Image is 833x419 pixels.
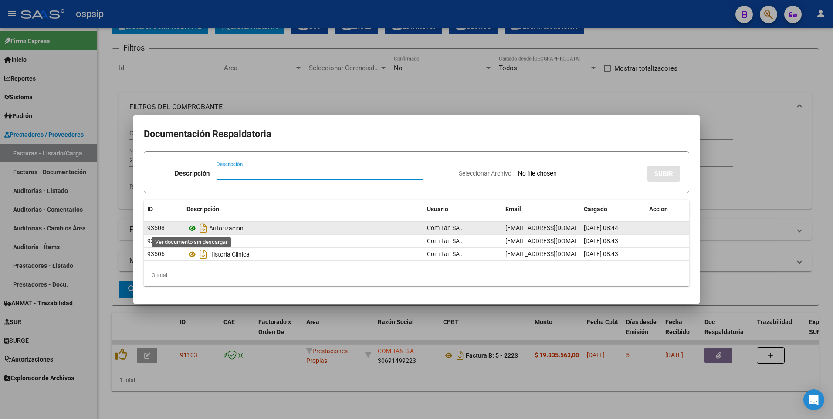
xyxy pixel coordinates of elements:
h2: Documentación Respaldatoria [144,126,689,142]
datatable-header-cell: Email [502,200,580,219]
span: Usuario [427,206,448,213]
datatable-header-cell: Cargado [580,200,646,219]
span: Descripción [186,206,219,213]
div: Autorización [186,221,420,235]
span: Com Tan SA . [427,250,463,257]
span: 93508 [147,224,165,231]
span: [DATE] 08:43 [584,250,618,257]
datatable-header-cell: Usuario [423,200,502,219]
button: SUBIR [647,166,680,182]
span: Com Tan SA . [427,224,463,231]
span: 93507 [147,237,165,244]
span: 93506 [147,250,165,257]
i: Descargar documento [198,221,209,235]
span: [DATE] 08:43 [584,237,618,244]
div: Detalle [186,234,420,248]
span: [EMAIL_ADDRESS][DOMAIN_NAME] [505,237,602,244]
span: ID [147,206,153,213]
div: 3 total [144,264,689,286]
datatable-header-cell: Accion [646,200,689,219]
span: Accion [649,206,668,213]
span: SUBIR [654,170,673,178]
span: Com Tan SA . [427,237,463,244]
span: [DATE] 08:44 [584,224,618,231]
span: Cargado [584,206,607,213]
span: [EMAIL_ADDRESS][DOMAIN_NAME] [505,250,602,257]
datatable-header-cell: ID [144,200,183,219]
span: Email [505,206,521,213]
span: [EMAIL_ADDRESS][DOMAIN_NAME] [505,224,602,231]
i: Descargar documento [198,247,209,261]
p: Descripción [175,169,210,179]
div: Historia Clinica [186,247,420,261]
span: Seleccionar Archivo [459,170,511,177]
datatable-header-cell: Descripción [183,200,423,219]
div: Open Intercom Messenger [803,389,824,410]
i: Descargar documento [198,234,209,248]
